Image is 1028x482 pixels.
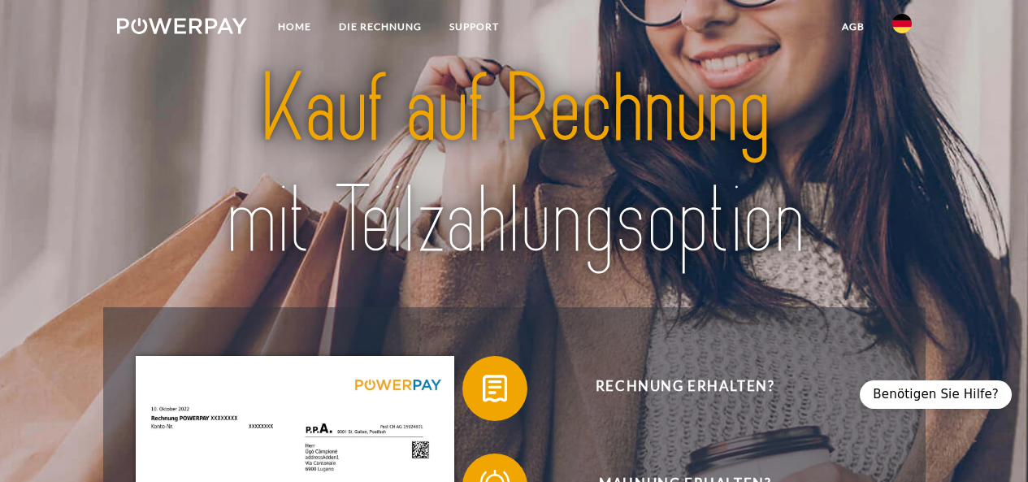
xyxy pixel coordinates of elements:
[475,368,515,409] img: qb_bill.svg
[892,14,912,33] img: de
[486,356,884,421] span: Rechnung erhalten?
[860,380,1012,409] div: Benötigen Sie Hilfe?
[117,18,248,34] img: logo-powerpay-white.svg
[156,48,873,281] img: title-powerpay_de.svg
[264,12,325,41] a: Home
[436,12,513,41] a: SUPPORT
[325,12,436,41] a: DIE RECHNUNG
[462,356,885,421] button: Rechnung erhalten?
[828,12,878,41] a: agb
